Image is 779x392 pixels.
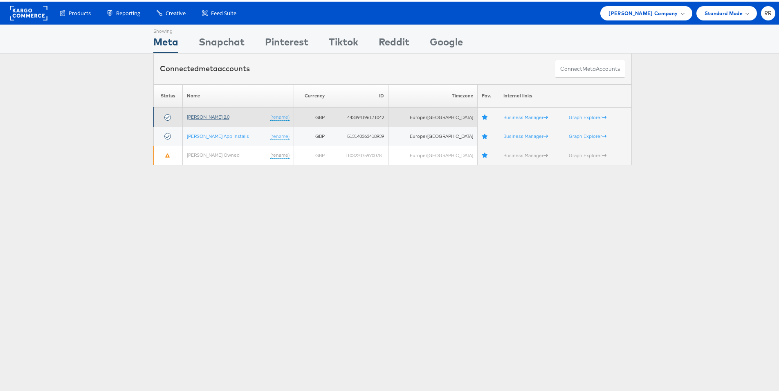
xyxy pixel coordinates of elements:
a: Business Manager [503,151,548,157]
a: Business Manager [503,131,548,137]
span: Feed Suite [211,8,236,16]
a: Graph Explorer [569,113,606,119]
th: Status [154,83,183,106]
div: Tiktok [329,33,358,52]
a: (rename) [270,150,290,157]
th: Timezone [388,83,477,106]
span: RR [764,9,772,14]
a: Graph Explorer [569,131,606,137]
span: Standard Mode [705,7,743,16]
td: Europe/[GEOGRAPHIC_DATA] [388,106,477,125]
td: 443394196171042 [329,106,388,125]
a: Graph Explorer [569,151,606,157]
div: Meta [153,33,178,52]
td: GBP [294,125,329,144]
span: meta [199,62,218,72]
a: [PERSON_NAME] App Installs [187,131,249,137]
td: GBP [294,106,329,125]
div: Google [430,33,463,52]
a: (rename) [270,112,290,119]
td: 513140363418939 [329,125,388,144]
div: Reddit [379,33,409,52]
button: ConnectmetaAccounts [555,58,625,77]
div: Showing [153,23,178,33]
span: Products [69,8,91,16]
span: Creative [166,8,186,16]
th: Currency [294,83,329,106]
span: Reporting [116,8,140,16]
span: meta [582,63,596,71]
td: Europe/[GEOGRAPHIC_DATA] [388,144,477,163]
a: Business Manager [503,113,548,119]
td: Europe/[GEOGRAPHIC_DATA] [388,125,477,144]
div: Connected accounts [160,62,250,72]
a: (rename) [270,131,290,138]
a: [PERSON_NAME] 2.0 [187,112,229,118]
td: GBP [294,144,329,163]
td: 1103220759700781 [329,144,388,163]
span: [PERSON_NAME] Company [608,7,678,16]
a: [PERSON_NAME] Owned [187,150,240,156]
div: Snapchat [199,33,245,52]
th: Name [182,83,294,106]
th: ID [329,83,388,106]
div: Pinterest [265,33,308,52]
